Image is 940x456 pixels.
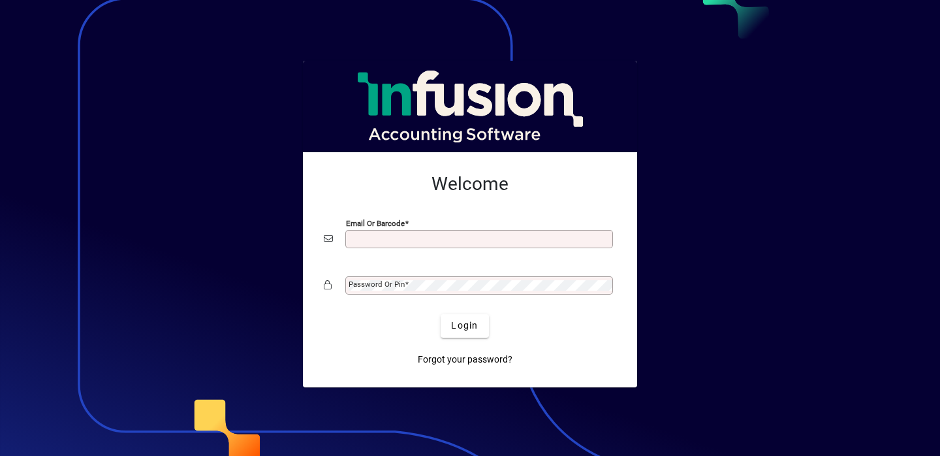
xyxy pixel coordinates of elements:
[324,173,616,195] h2: Welcome
[349,280,405,289] mat-label: Password or Pin
[413,348,518,372] a: Forgot your password?
[451,319,478,333] span: Login
[418,353,512,366] span: Forgot your password?
[346,218,405,227] mat-label: Email or Barcode
[441,314,488,338] button: Login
